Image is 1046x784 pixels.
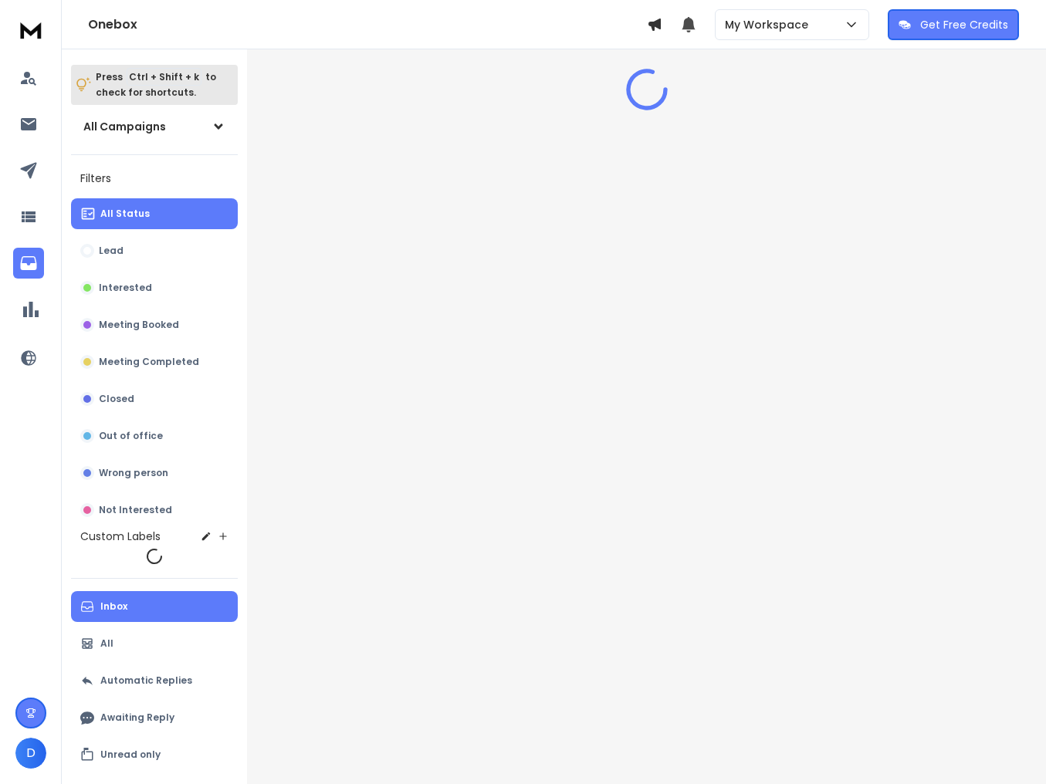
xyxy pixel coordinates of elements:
[71,628,238,659] button: All
[15,738,46,769] button: D
[100,749,161,761] p: Unread only
[99,319,179,331] p: Meeting Booked
[99,393,134,405] p: Closed
[888,9,1019,40] button: Get Free Credits
[100,637,113,650] p: All
[99,282,152,294] p: Interested
[15,15,46,44] img: logo
[71,384,238,414] button: Closed
[920,17,1008,32] p: Get Free Credits
[83,119,166,134] h1: All Campaigns
[99,245,124,257] p: Lead
[71,346,238,377] button: Meeting Completed
[725,17,814,32] p: My Workspace
[71,198,238,229] button: All Status
[100,674,192,687] p: Automatic Replies
[88,15,647,34] h1: Onebox
[71,739,238,770] button: Unread only
[71,111,238,142] button: All Campaigns
[71,167,238,189] h3: Filters
[100,711,174,724] p: Awaiting Reply
[99,467,168,479] p: Wrong person
[71,421,238,451] button: Out of office
[80,529,161,544] h3: Custom Labels
[100,600,127,613] p: Inbox
[127,68,201,86] span: Ctrl + Shift + k
[100,208,150,220] p: All Status
[71,591,238,622] button: Inbox
[71,235,238,266] button: Lead
[99,504,172,516] p: Not Interested
[96,69,216,100] p: Press to check for shortcuts.
[71,309,238,340] button: Meeting Booked
[99,356,199,368] p: Meeting Completed
[71,495,238,525] button: Not Interested
[71,702,238,733] button: Awaiting Reply
[71,458,238,488] button: Wrong person
[99,430,163,442] p: Out of office
[71,272,238,303] button: Interested
[71,665,238,696] button: Automatic Replies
